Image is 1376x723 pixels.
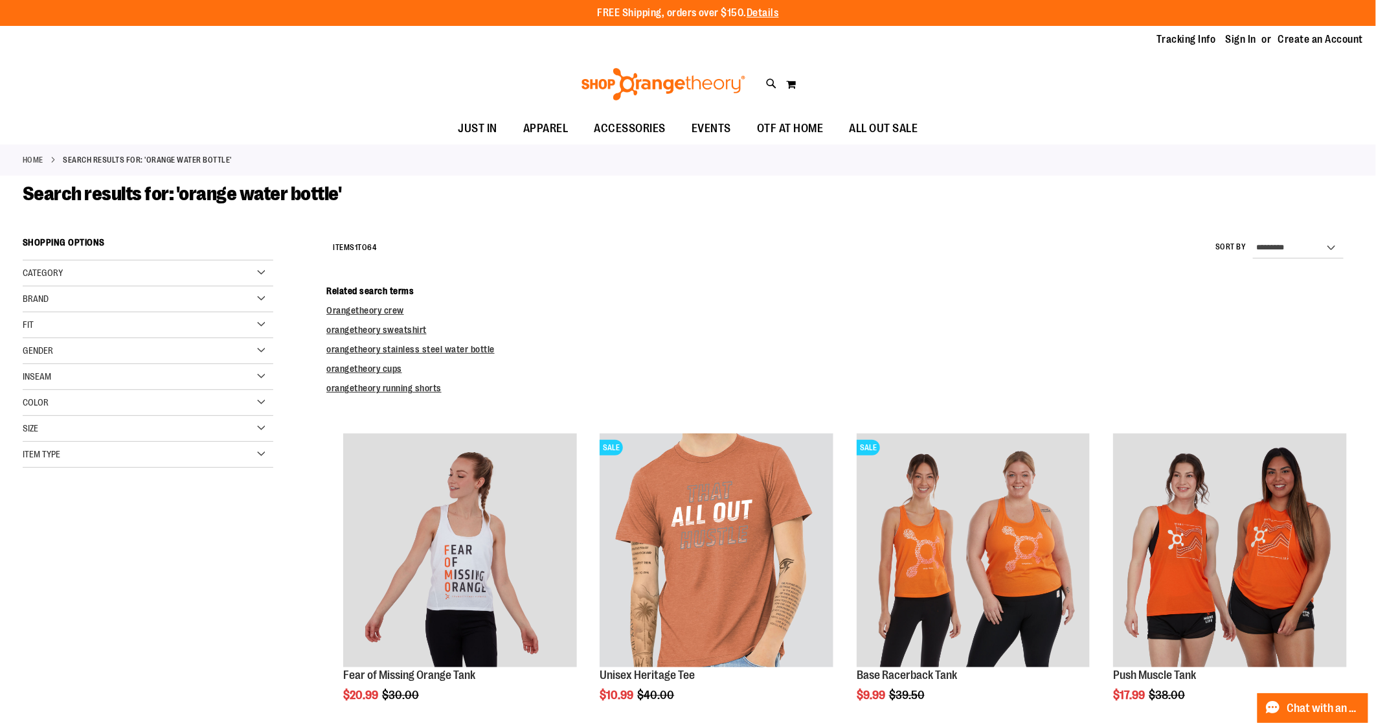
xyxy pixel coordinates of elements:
[523,114,569,143] span: APPAREL
[692,114,731,143] span: EVENTS
[355,243,358,252] span: 1
[23,154,43,166] a: Home
[458,114,498,143] span: JUST IN
[326,305,404,316] a: Orangetheory crew
[23,183,342,205] span: Search results for: 'orange water bottle'
[1215,242,1246,253] label: Sort By
[1113,433,1347,667] img: Product image for Push Muscle Tank
[597,6,779,21] p: FREE Shipping, orders over $150.
[1113,689,1147,702] span: $17.99
[23,293,49,304] span: Brand
[857,433,1090,669] a: Product image for Base Racerback TankSALE
[889,689,927,702] span: $39.50
[326,325,427,335] a: orangetheory sweatshirt
[1156,32,1216,47] a: Tracking Info
[343,433,577,669] a: Product image for Fear of Missing Orange Tank
[600,669,695,682] a: Unisex Heritage Tee
[1258,693,1369,723] button: Chat with an Expert
[367,243,376,252] span: 64
[850,114,918,143] span: ALL OUT SALE
[600,433,833,667] img: Product image for Unisex Heritage Tee
[757,114,824,143] span: OTF AT HOME
[23,345,53,356] span: Gender
[580,68,747,100] img: Shop Orangetheory
[23,231,273,260] strong: Shopping Options
[382,689,421,702] span: $30.00
[1149,689,1187,702] span: $38.00
[343,433,577,667] img: Product image for Fear of Missing Orange Tank
[1113,433,1347,669] a: Product image for Push Muscle Tank
[857,433,1090,667] img: Product image for Base Racerback Tank
[747,7,779,19] a: Details
[343,689,380,702] span: $20.99
[1113,669,1196,682] a: Push Muscle Tank
[857,440,880,455] span: SALE
[23,268,63,278] span: Category
[600,433,833,669] a: Product image for Unisex Heritage TeeSALE
[63,154,232,166] strong: Search results for: 'orange water bottle'
[326,284,1353,297] dt: Related search terms
[1287,702,1360,715] span: Chat with an Expert
[23,423,38,433] span: Size
[326,383,442,393] a: orangetheory running shorts
[637,689,676,702] span: $40.00
[594,114,666,143] span: ACCESSORIES
[23,319,34,330] span: Fit
[1226,32,1257,47] a: Sign In
[23,371,51,382] span: Inseam
[343,669,475,682] a: Fear of Missing Orange Tank
[1278,32,1364,47] a: Create an Account
[600,440,623,455] span: SALE
[600,689,635,702] span: $10.99
[23,449,60,459] span: Item Type
[333,238,376,258] h2: Items to
[23,397,49,407] span: Color
[857,689,887,702] span: $9.99
[326,344,495,354] a: orangetheory stainless steel water bottle
[326,363,402,374] a: orangetheory cups
[857,669,957,682] a: Base Racerback Tank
